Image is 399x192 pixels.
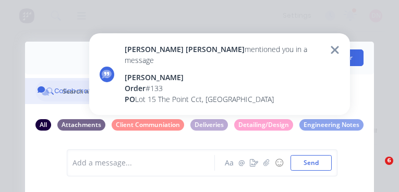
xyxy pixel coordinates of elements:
[125,94,135,104] span: PO
[125,83,146,93] span: Order
[112,119,184,131] div: Client Communiation
[190,119,228,131] div: Deliveries
[364,157,389,182] iframe: Intercom live chat
[223,157,235,169] button: Aa
[63,81,166,101] input: Search notes...
[385,157,393,165] span: 6
[125,83,324,94] div: # 133
[125,44,245,54] span: [PERSON_NAME] [PERSON_NAME]
[291,155,332,171] button: Send
[234,119,293,131] div: Detailing/Design
[125,72,324,83] div: [PERSON_NAME]
[273,157,285,169] button: ☺
[125,44,324,66] div: mentioned you in a message
[299,119,364,131] div: Engineering Notes
[235,157,248,169] button: @
[35,119,51,131] div: All
[125,94,324,105] div: Lot 15 The Point Cct, [GEOGRAPHIC_DATA]
[57,119,105,131] div: Attachments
